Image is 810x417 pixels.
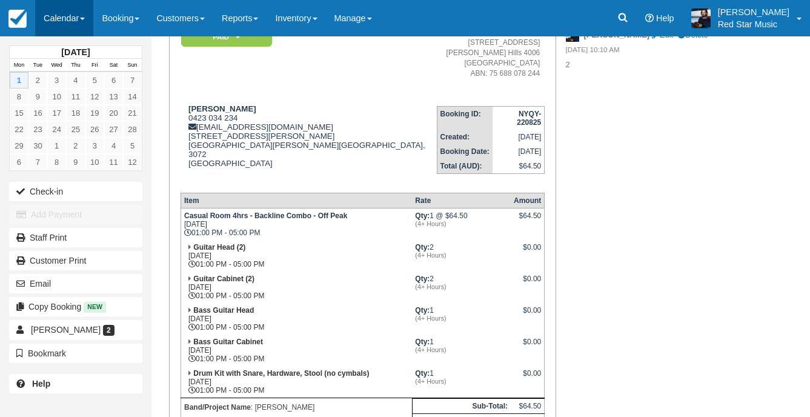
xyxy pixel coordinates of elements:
address: Red Star Music [STREET_ADDRESS] [PERSON_NAME] Hills 4006 [GEOGRAPHIC_DATA] ABN: 75 688 078 244 [442,27,540,79]
a: 8 [10,88,28,105]
a: 29 [10,138,28,154]
strong: Guitar Cabinet (2) [193,275,254,283]
strong: Qty [415,275,430,283]
strong: Guitar Head (2) [193,243,245,252]
div: 0423 034 234 [EMAIL_ADDRESS][DOMAIN_NAME] [STREET_ADDRESS][PERSON_NAME] [GEOGRAPHIC_DATA][PERSON_... [181,104,437,183]
div: $0.00 [514,243,541,261]
a: 2 [66,138,85,154]
td: 1 [412,303,511,335]
a: 14 [123,88,142,105]
a: 21 [123,105,142,121]
a: 20 [104,105,123,121]
td: [DATE] 01:00 PM - 05:00 PM [181,303,412,335]
button: Check-in [9,182,142,201]
a: 24 [47,121,66,138]
div: $0.00 [514,275,541,293]
a: 7 [123,72,142,88]
a: 11 [66,88,85,105]
a: 19 [85,105,104,121]
a: 6 [104,72,123,88]
th: Mon [10,59,28,72]
em: Paid [181,26,272,47]
strong: Drum Kit with Snare, Hardware, Stool (no cymbals) [193,369,369,378]
td: $64.50 [511,398,545,413]
div: $64.50 [514,212,541,230]
p: Red Star Music [718,18,789,30]
th: Item [181,193,412,208]
th: Sun [123,59,142,72]
strong: Bass Guitar Head [193,306,254,315]
i: Help [645,14,654,22]
strong: NYQY-220825 [517,110,541,127]
td: 1 [412,335,511,366]
p: 2 [566,59,750,71]
a: 12 [123,154,142,170]
td: [DATE] 01:00 PM - 05:00 PM [181,240,412,272]
a: 11 [104,154,123,170]
td: [DATE] 01:00 PM - 05:00 PM [181,335,412,366]
strong: Bass Guitar Cabinet [193,338,263,346]
td: [DATE] 01:00 PM - 05:00 PM [181,208,412,240]
div: $0.00 [514,338,541,356]
button: Copy Booking New [9,297,142,316]
a: 30 [28,138,47,154]
a: 27 [104,121,123,138]
td: 2 [412,240,511,272]
em: (4+ Hours) [415,220,508,227]
th: Created: [437,130,493,144]
th: Amount [511,193,545,208]
th: Sub-Total: [412,398,511,413]
b: Help [32,379,50,389]
a: 28 [123,121,142,138]
div: $0.00 [514,369,541,387]
a: 4 [66,72,85,88]
a: 8 [47,154,66,170]
th: Tue [28,59,47,72]
a: 13 [104,88,123,105]
span: [PERSON_NAME] [31,325,101,335]
button: Add Payment [9,205,142,224]
strong: Qty [415,306,430,315]
td: 1 [412,366,511,398]
span: Help [656,13,674,23]
a: 7 [28,154,47,170]
em: (4+ Hours) [415,315,508,322]
button: Bookmark [9,344,142,363]
a: 9 [66,154,85,170]
em: (4+ Hours) [415,346,508,353]
em: (4+ Hours) [415,252,508,259]
a: Edit [652,30,673,39]
a: 2 [28,72,47,88]
img: A1 [691,8,711,28]
a: 9 [28,88,47,105]
a: 10 [47,88,66,105]
a: 1 [10,72,28,88]
p: : [PERSON_NAME] [184,401,409,413]
strong: Qty [415,212,430,220]
strong: Qty [415,243,430,252]
strong: Casual Room 4hrs - Backline Combo - Off Peak [184,212,347,220]
strong: Qty [415,338,430,346]
button: Email [9,274,142,293]
img: checkfront-main-nav-mini-logo.png [8,10,27,28]
a: 15 [10,105,28,121]
a: 16 [28,105,47,121]
div: $0.00 [514,306,541,324]
a: 23 [28,121,47,138]
a: 26 [85,121,104,138]
strong: [DATE] [61,47,90,57]
th: Booking Date: [437,144,493,159]
span: New [84,302,106,312]
a: 3 [47,72,66,88]
p: [PERSON_NAME] [718,6,789,18]
a: 1 [47,138,66,154]
a: 4 [104,138,123,154]
a: Paid [181,25,268,48]
em: (4+ Hours) [415,283,508,290]
em: (4+ Hours) [415,378,508,385]
a: 10 [85,154,104,170]
td: 2 [412,272,511,303]
a: 6 [10,154,28,170]
a: 12 [85,88,104,105]
td: [DATE] [493,144,545,159]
